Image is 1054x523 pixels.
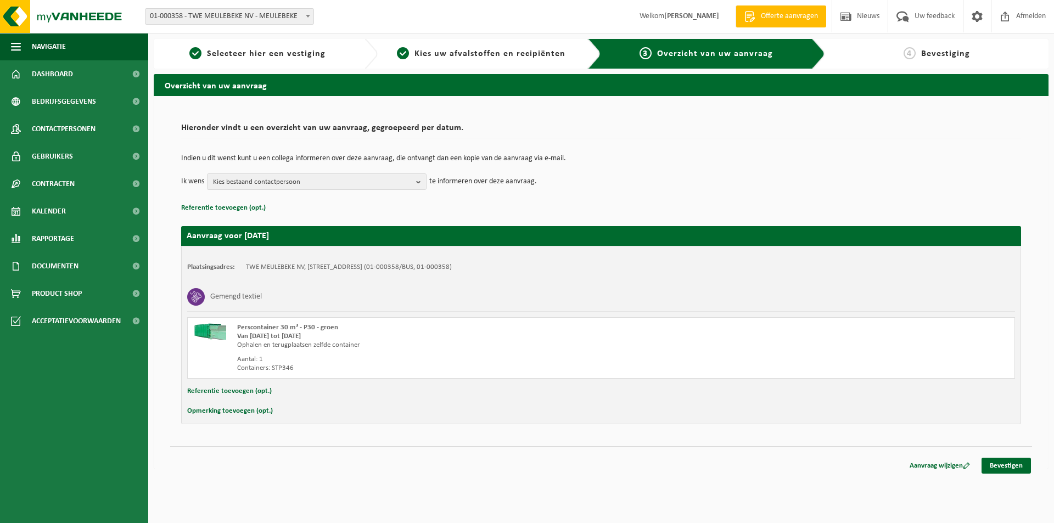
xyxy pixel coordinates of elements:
[207,49,326,58] span: Selecteer hier een vestiging
[187,404,273,418] button: Opmerking toevoegen (opt.)
[32,225,74,252] span: Rapportage
[213,174,412,190] span: Kies bestaand contactpersoon
[904,47,916,59] span: 4
[187,232,269,240] strong: Aanvraag voor [DATE]
[657,49,773,58] span: Overzicht van uw aanvraag
[383,47,580,60] a: 2Kies uw afvalstoffen en recipiënten
[210,288,262,306] h3: Gemengd textiel
[237,324,338,331] span: Perscontainer 30 m³ - P30 - groen
[32,198,66,225] span: Kalender
[207,173,427,190] button: Kies bestaand contactpersoon
[181,123,1021,138] h2: Hieronder vindt u een overzicht van uw aanvraag, gegroepeerd per datum.
[237,355,645,364] div: Aantal: 1
[901,458,978,474] a: Aanvraag wijzigen
[32,252,79,280] span: Documenten
[32,115,96,143] span: Contactpersonen
[758,11,821,22] span: Offerte aanvragen
[921,49,970,58] span: Bevestiging
[187,263,235,271] strong: Plaatsingsadres:
[640,47,652,59] span: 3
[189,47,201,59] span: 1
[187,384,272,398] button: Referentie toevoegen (opt.)
[32,280,82,307] span: Product Shop
[145,8,314,25] span: 01-000358 - TWE MEULEBEKE NV - MEULEBEKE
[237,364,645,373] div: Containers: STP346
[145,9,313,24] span: 01-000358 - TWE MEULEBEKE NV - MEULEBEKE
[246,263,452,272] td: TWE MEULEBEKE NV, [STREET_ADDRESS] (01-000358/BUS, 01-000358)
[32,60,73,88] span: Dashboard
[982,458,1031,474] a: Bevestigen
[237,333,301,340] strong: Van [DATE] tot [DATE]
[736,5,826,27] a: Offerte aanvragen
[32,307,121,335] span: Acceptatievoorwaarden
[181,155,1021,162] p: Indien u dit wenst kunt u een collega informeren over deze aanvraag, die ontvangt dan een kopie v...
[414,49,565,58] span: Kies uw afvalstoffen en recipiënten
[181,173,204,190] p: Ik wens
[397,47,409,59] span: 2
[159,47,356,60] a: 1Selecteer hier een vestiging
[32,88,96,115] span: Bedrijfsgegevens
[32,170,75,198] span: Contracten
[154,74,1049,95] h2: Overzicht van uw aanvraag
[193,323,226,340] img: HK-XP-30-GN-00.png
[32,33,66,60] span: Navigatie
[181,201,266,215] button: Referentie toevoegen (opt.)
[664,12,719,20] strong: [PERSON_NAME]
[429,173,537,190] p: te informeren over deze aanvraag.
[237,341,645,350] div: Ophalen en terugplaatsen zelfde container
[32,143,73,170] span: Gebruikers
